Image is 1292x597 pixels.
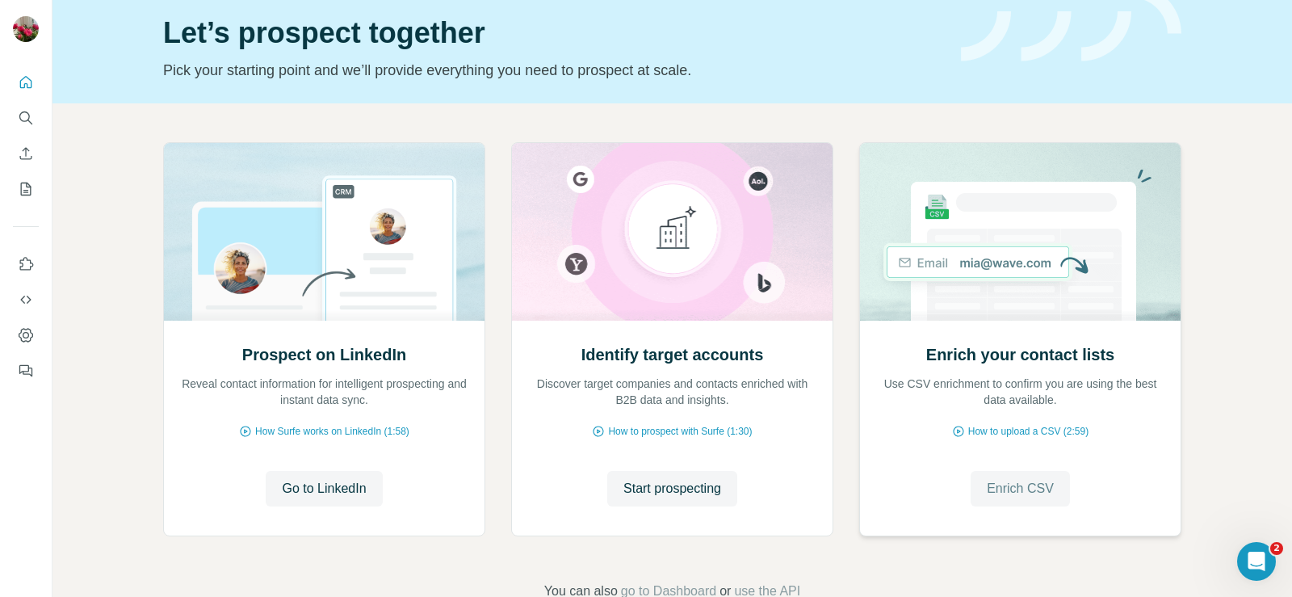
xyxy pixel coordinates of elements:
iframe: Intercom live chat [1237,542,1276,581]
p: Use CSV enrichment to confirm you are using the best data available. [876,376,1164,408]
p: Reveal contact information for intelligent prospecting and instant data sync. [180,376,468,408]
img: Prospect on LinkedIn [163,143,485,321]
img: Avatar [13,16,39,42]
span: Start prospecting [623,479,721,498]
button: My lists [13,174,39,204]
h2: Identify target accounts [581,343,764,366]
span: How to prospect with Surfe (1:30) [608,424,752,439]
span: How Surfe works on LinkedIn (1:58) [255,424,409,439]
button: Start prospecting [607,471,737,507]
span: Go to LinkedIn [282,479,366,498]
h1: Let’s prospect together [163,17,942,49]
h2: Enrich your contact lists [926,343,1114,366]
span: How to upload a CSV (2:59) [968,424,1089,439]
button: Search [13,103,39,132]
p: Pick your starting point and we’ll provide everything you need to prospect at scale. [163,59,942,82]
h2: Prospect on LinkedIn [242,343,406,366]
button: Dashboard [13,321,39,350]
img: Identify target accounts [511,143,833,321]
button: Feedback [13,356,39,385]
button: Use Surfe on LinkedIn [13,250,39,279]
button: Enrich CSV [971,471,1070,507]
span: 2 [1270,542,1283,555]
button: Quick start [13,68,39,97]
span: Enrich CSV [987,479,1054,498]
button: Go to LinkedIn [266,471,382,507]
p: Discover target companies and contacts enriched with B2B data and insights. [528,376,816,408]
button: Use Surfe API [13,285,39,314]
button: Enrich CSV [13,139,39,168]
img: Enrich your contact lists [859,143,1181,321]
